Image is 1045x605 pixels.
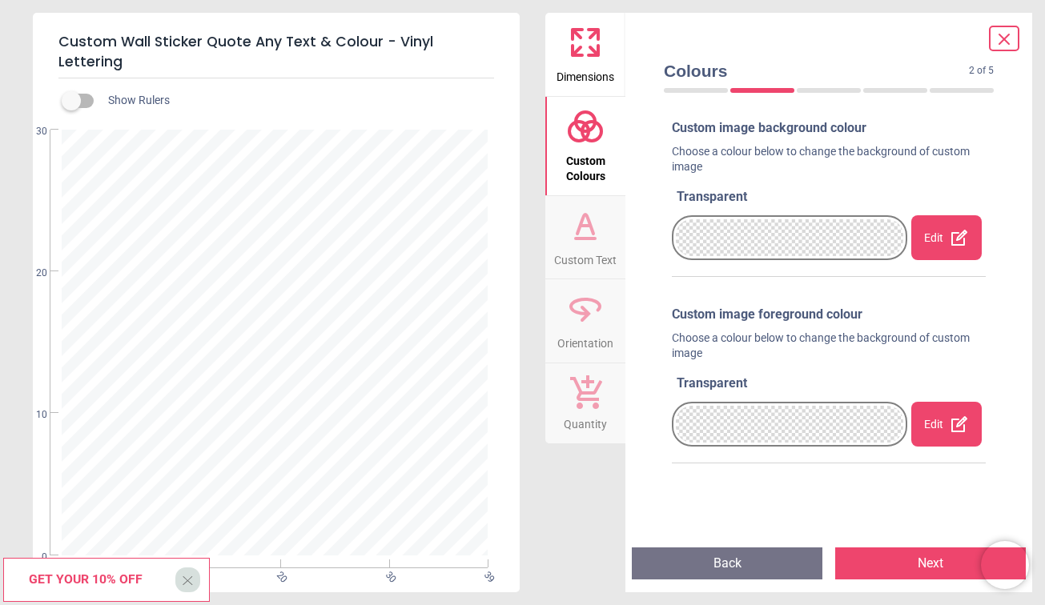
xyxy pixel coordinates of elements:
span: 20 [17,266,47,280]
span: Custom Text [554,245,617,269]
div: Choose a colour below to change the background of custom image [672,144,986,182]
div: Edit [911,402,982,447]
button: Custom Colours [545,97,625,195]
iframe: Brevo live chat [981,541,1029,589]
span: Custom image background colour [672,120,866,135]
h5: Custom Wall Sticker Quote Any Text & Colour - Vinyl Lettering [58,26,494,78]
span: Colours [664,59,969,82]
span: 0 [17,551,47,564]
span: 30 [17,125,47,138]
span: Custom Colours [547,146,624,185]
span: Dimensions [557,62,614,86]
div: Edit [911,215,982,260]
button: Orientation [545,279,625,363]
div: Show Rulers [71,91,520,110]
span: Orientation [557,328,613,352]
button: Back [632,547,822,579]
div: Transparent [677,375,986,392]
button: Quantity [545,363,625,443]
span: Custom image foreground colour [672,307,862,322]
div: Transparent [677,188,986,206]
button: Dimensions [545,13,625,96]
span: 2 of 5 [969,64,994,78]
div: Choose a colour below to change the background of custom image [672,331,986,368]
span: Quantity [564,409,607,433]
button: Custom Text [545,196,625,279]
span: 10 [17,408,47,422]
button: Next [835,547,1026,579]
